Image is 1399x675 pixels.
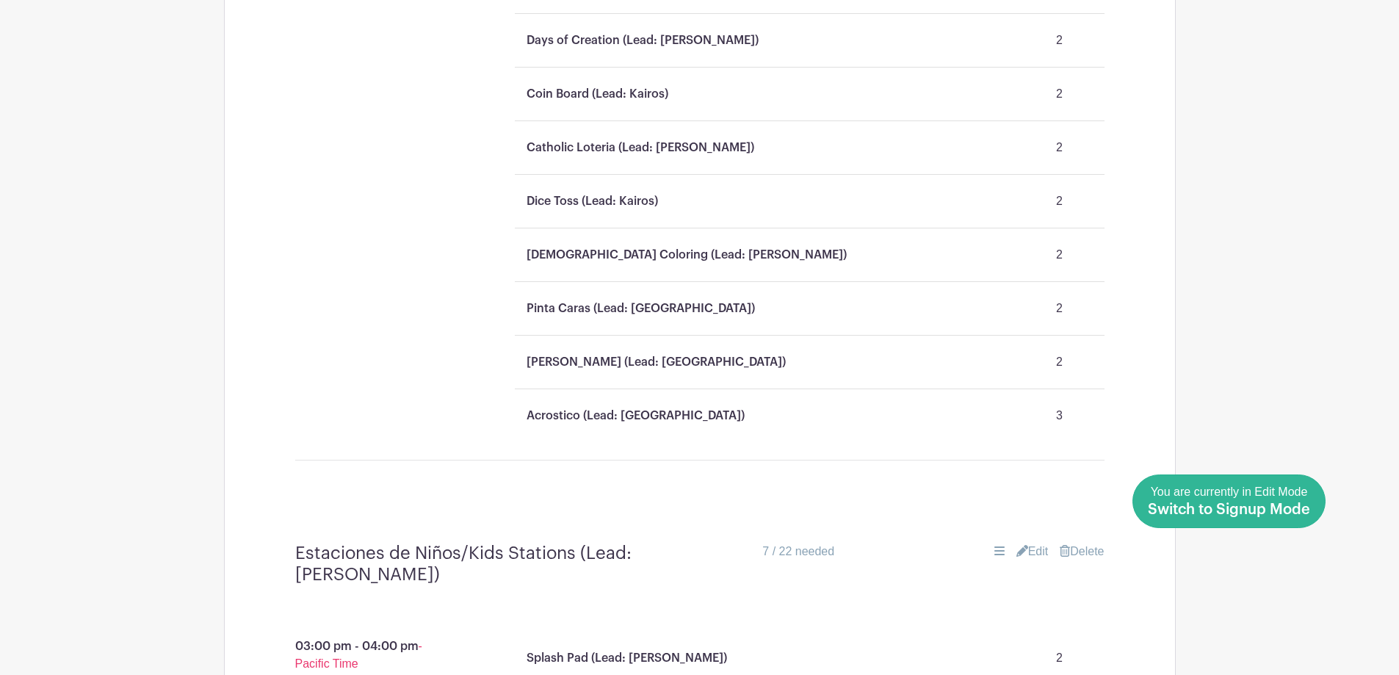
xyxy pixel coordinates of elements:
[1060,543,1104,560] a: Delete
[1027,240,1093,270] p: 2
[527,32,759,49] p: Days of Creation (Lead: [PERSON_NAME])
[527,192,658,210] p: Dice Toss (Lead: Kairos)
[1027,26,1093,55] p: 2
[1027,347,1093,377] p: 2
[1027,643,1093,673] p: 2
[1027,187,1093,216] p: 2
[1016,543,1049,560] a: Edit
[762,543,834,560] div: 7 / 22 needed
[1027,79,1093,109] p: 2
[1027,294,1093,323] p: 2
[527,353,786,371] p: [PERSON_NAME] (Lead: [GEOGRAPHIC_DATA])
[1148,502,1310,517] span: Switch to Signup Mode
[1027,133,1093,162] p: 2
[527,649,727,667] p: Splash Pad (Lead: [PERSON_NAME])
[527,246,847,264] p: [DEMOGRAPHIC_DATA] Coloring (Lead: [PERSON_NAME])
[527,139,754,156] p: Catholic Loteria (Lead: [PERSON_NAME])
[1148,486,1310,516] span: You are currently in Edit Mode
[1027,401,1093,430] p: 3
[527,85,668,103] p: Coin Board (Lead: Kairos)
[1132,474,1326,528] a: You are currently in Edit Mode Switch to Signup Mode
[527,407,745,425] p: Acrostico (Lead: [GEOGRAPHIC_DATA])
[295,543,751,585] h4: Estaciones de Niños/Kids Stations (Lead: [PERSON_NAME])
[527,300,755,317] p: Pinta Caras (Lead: [GEOGRAPHIC_DATA])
